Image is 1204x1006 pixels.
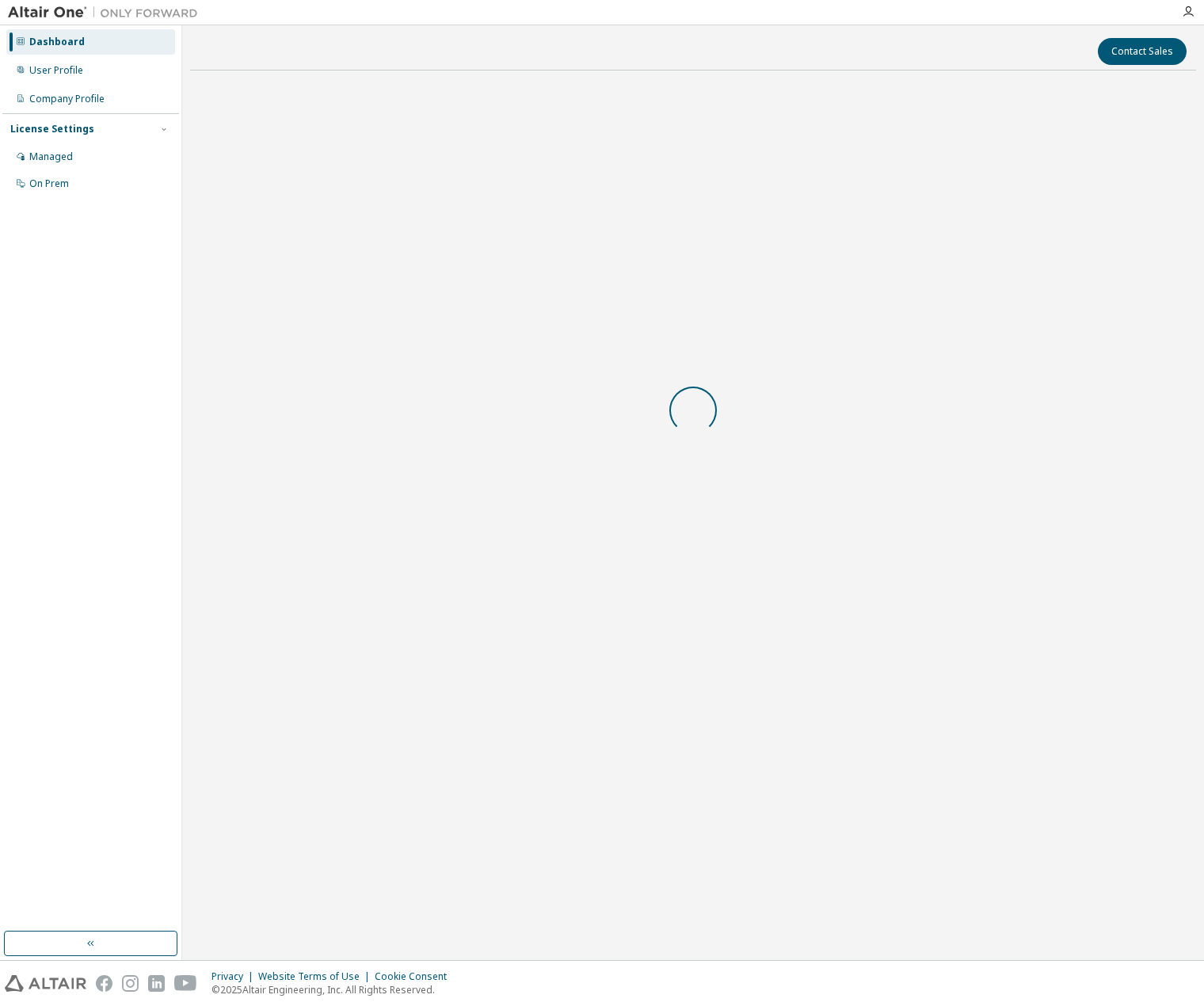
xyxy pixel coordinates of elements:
[29,177,69,190] div: On Prem
[29,93,105,105] div: Company Profile
[122,975,139,992] img: instagram.svg
[148,975,165,992] img: linkedin.svg
[29,64,83,77] div: User Profile
[211,970,258,983] div: Privacy
[29,36,85,48] div: Dashboard
[8,5,206,21] img: Altair One
[375,970,456,983] div: Cookie Consent
[1098,38,1187,65] button: Contact Sales
[258,970,375,983] div: Website Terms of Use
[174,975,197,992] img: youtube.svg
[29,151,73,163] div: Managed
[211,983,456,996] p: © 2025 Altair Engineering, Inc. All Rights Reserved.
[96,975,112,992] img: facebook.svg
[10,123,94,135] div: License Settings
[5,975,86,992] img: altair_logo.svg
